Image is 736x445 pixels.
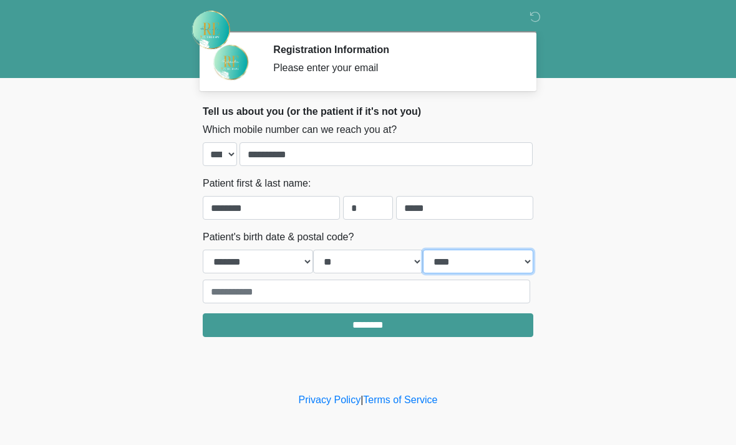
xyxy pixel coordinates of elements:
a: Privacy Policy [299,394,361,405]
div: Please enter your email [273,61,515,76]
img: Rehydrate Aesthetics & Wellness Logo [190,9,231,51]
h2: Tell us about you (or the patient if it's not you) [203,105,533,117]
img: Agent Avatar [212,44,249,81]
a: | [361,394,363,405]
label: Patient's birth date & postal code? [203,230,354,245]
a: Terms of Service [363,394,437,405]
label: Patient first & last name: [203,176,311,191]
label: Which mobile number can we reach you at? [203,122,397,137]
